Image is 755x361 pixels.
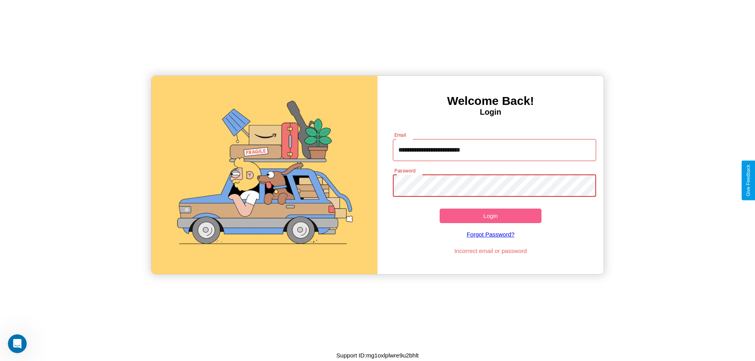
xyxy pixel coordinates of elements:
[389,223,593,246] a: Forgot Password?
[394,132,407,138] label: Email
[336,350,418,361] p: Support ID: mg1oxlplwre9u2bhlt
[8,334,27,353] iframe: Intercom live chat
[746,165,751,196] div: Give Feedback
[440,209,541,223] button: Login
[377,108,604,117] h4: Login
[394,167,415,174] label: Password
[151,76,377,274] img: gif
[389,246,593,256] p: Incorrect email or password
[377,94,604,108] h3: Welcome Back!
